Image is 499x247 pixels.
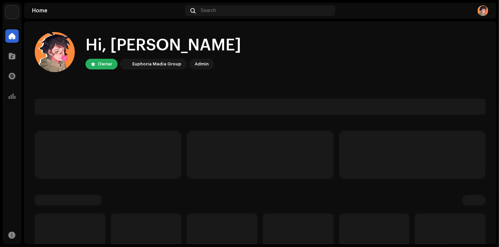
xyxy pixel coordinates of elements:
div: Admin [195,60,209,68]
div: Hi, [PERSON_NAME] [86,35,241,56]
img: de0d2825-999c-4937-b35a-9adca56ee094 [122,60,130,68]
span: Search [201,8,216,13]
img: de0d2825-999c-4937-b35a-9adca56ee094 [5,5,19,19]
img: 55b0975e-2c9f-4db8-b129-8227891a39b0 [35,32,75,72]
div: Home [32,8,182,13]
img: 55b0975e-2c9f-4db8-b129-8227891a39b0 [478,5,488,16]
div: Owner [98,60,112,68]
div: Euphoria Media Group [132,60,181,68]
